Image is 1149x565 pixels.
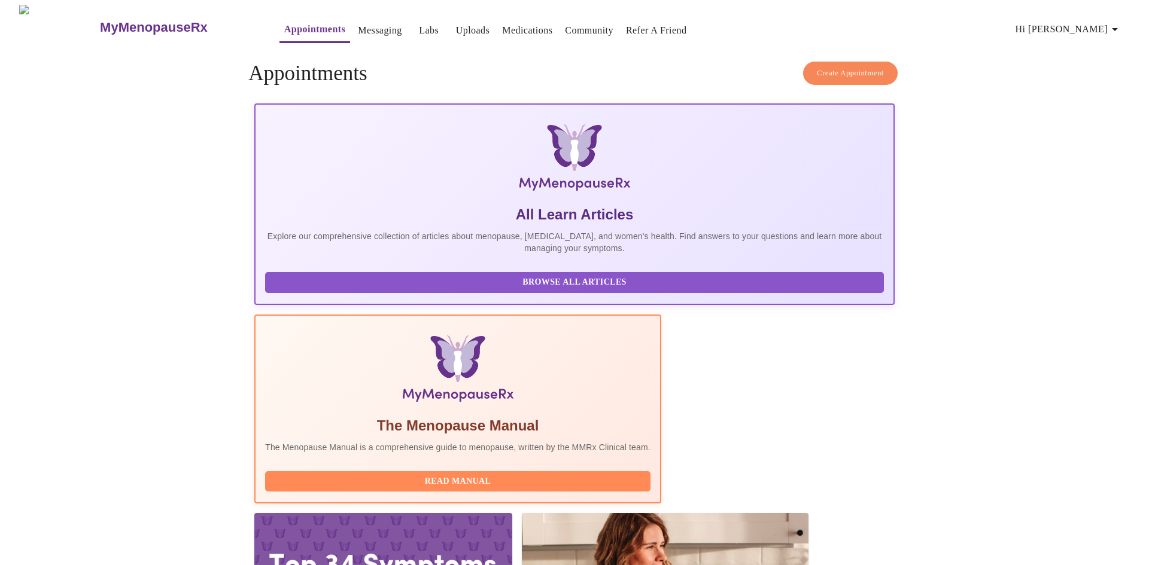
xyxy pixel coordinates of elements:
button: Labs [410,19,448,42]
a: MyMenopauseRx [99,7,256,48]
span: Read Manual [277,474,639,489]
img: Menopause Manual [326,335,589,407]
button: Community [560,19,618,42]
button: Medications [497,19,557,42]
h5: The Menopause Manual [265,416,651,435]
a: Appointments [284,21,345,38]
a: Labs [419,22,439,39]
h5: All Learn Articles [265,205,884,224]
h4: Appointments [248,62,901,85]
button: Hi [PERSON_NAME] [1011,17,1127,41]
a: Messaging [358,22,402,39]
span: Create Appointment [817,66,884,80]
button: Messaging [353,19,406,42]
button: Create Appointment [803,62,898,85]
a: Medications [502,22,552,39]
span: Browse All Articles [277,275,872,290]
p: Explore our comprehensive collection of articles about menopause, [MEDICAL_DATA], and women's hea... [265,230,884,254]
p: The Menopause Manual is a comprehensive guide to menopause, written by the MMRx Clinical team. [265,441,651,453]
button: Browse All Articles [265,272,884,293]
button: Refer a Friend [621,19,692,42]
img: MyMenopauseRx Logo [361,124,788,196]
button: Read Manual [265,471,651,492]
a: Uploads [456,22,490,39]
a: Community [565,22,613,39]
button: Uploads [451,19,495,42]
a: Refer a Friend [626,22,687,39]
a: Browse All Articles [265,276,887,286]
img: MyMenopauseRx Logo [19,5,99,50]
a: Read Manual [265,475,653,485]
button: Appointments [279,17,350,43]
h3: MyMenopauseRx [100,20,208,35]
span: Hi [PERSON_NAME] [1016,21,1122,38]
